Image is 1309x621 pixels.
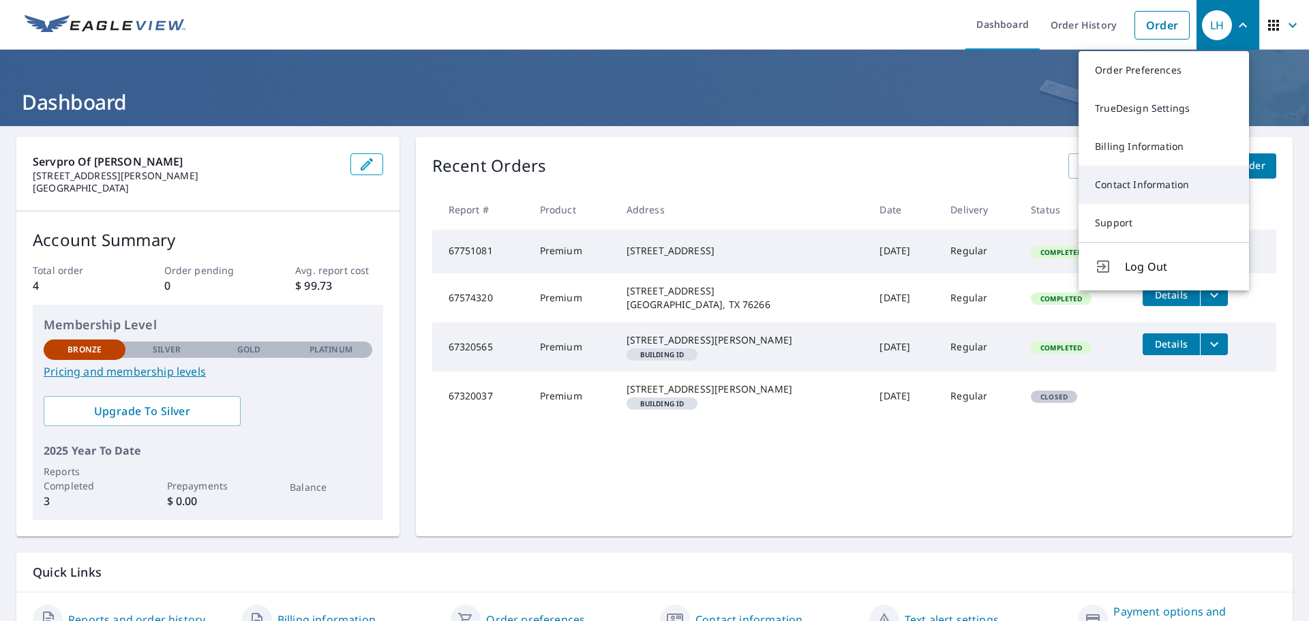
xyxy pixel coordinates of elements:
[164,277,252,294] p: 0
[640,351,684,358] em: Building ID
[939,322,1020,372] td: Regular
[1020,190,1132,230] th: Status
[1143,284,1200,306] button: detailsBtn-67574320
[869,372,939,421] td: [DATE]
[432,322,529,372] td: 67320565
[1079,166,1249,204] a: Contact Information
[33,182,340,194] p: [GEOGRAPHIC_DATA]
[1143,333,1200,355] button: detailsBtn-67320565
[939,190,1020,230] th: Delivery
[1068,153,1165,179] a: View All Orders
[1151,337,1192,350] span: Details
[33,228,383,252] p: Account Summary
[1032,294,1090,303] span: Completed
[869,322,939,372] td: [DATE]
[33,263,120,277] p: Total order
[1079,204,1249,242] a: Support
[25,15,185,35] img: EV Logo
[44,363,372,380] a: Pricing and membership levels
[1200,333,1228,355] button: filesDropdownBtn-67320565
[432,230,529,273] td: 67751081
[153,344,181,356] p: Silver
[167,493,249,509] p: $ 0.00
[1032,392,1076,402] span: Closed
[627,244,858,258] div: [STREET_ADDRESS]
[44,493,125,509] p: 3
[44,442,372,459] p: 2025 Year To Date
[290,480,372,494] p: Balance
[529,372,616,421] td: Premium
[33,170,340,182] p: [STREET_ADDRESS][PERSON_NAME]
[1202,10,1232,40] div: LH
[939,230,1020,273] td: Regular
[33,153,340,170] p: Servpro Of [PERSON_NAME]
[1200,284,1228,306] button: filesDropdownBtn-67574320
[1079,89,1249,127] a: TrueDesign Settings
[432,153,547,179] p: Recent Orders
[1079,127,1249,166] a: Billing Information
[529,190,616,230] th: Product
[310,344,352,356] p: Platinum
[432,273,529,322] td: 67574320
[869,230,939,273] td: [DATE]
[44,464,125,493] p: Reports Completed
[44,316,372,334] p: Membership Level
[1079,242,1249,290] button: Log Out
[1125,258,1233,275] span: Log Out
[55,404,230,419] span: Upgrade To Silver
[1079,51,1249,89] a: Order Preferences
[295,277,382,294] p: $ 99.73
[939,273,1020,322] td: Regular
[529,230,616,273] td: Premium
[167,479,249,493] p: Prepayments
[432,372,529,421] td: 67320037
[33,277,120,294] p: 4
[33,564,1276,581] p: Quick Links
[529,322,616,372] td: Premium
[295,263,382,277] p: Avg. report cost
[164,263,252,277] p: Order pending
[1032,343,1090,352] span: Completed
[627,382,858,396] div: [STREET_ADDRESS][PERSON_NAME]
[44,396,241,426] a: Upgrade To Silver
[67,344,102,356] p: Bronze
[1032,247,1090,257] span: Completed
[869,273,939,322] td: [DATE]
[869,190,939,230] th: Date
[627,333,858,347] div: [STREET_ADDRESS][PERSON_NAME]
[16,88,1293,116] h1: Dashboard
[939,372,1020,421] td: Regular
[1151,288,1192,301] span: Details
[640,400,684,407] em: Building ID
[529,273,616,322] td: Premium
[237,344,260,356] p: Gold
[432,190,529,230] th: Report #
[627,284,858,312] div: [STREET_ADDRESS] [GEOGRAPHIC_DATA], TX 76266
[616,190,869,230] th: Address
[1134,11,1190,40] a: Order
